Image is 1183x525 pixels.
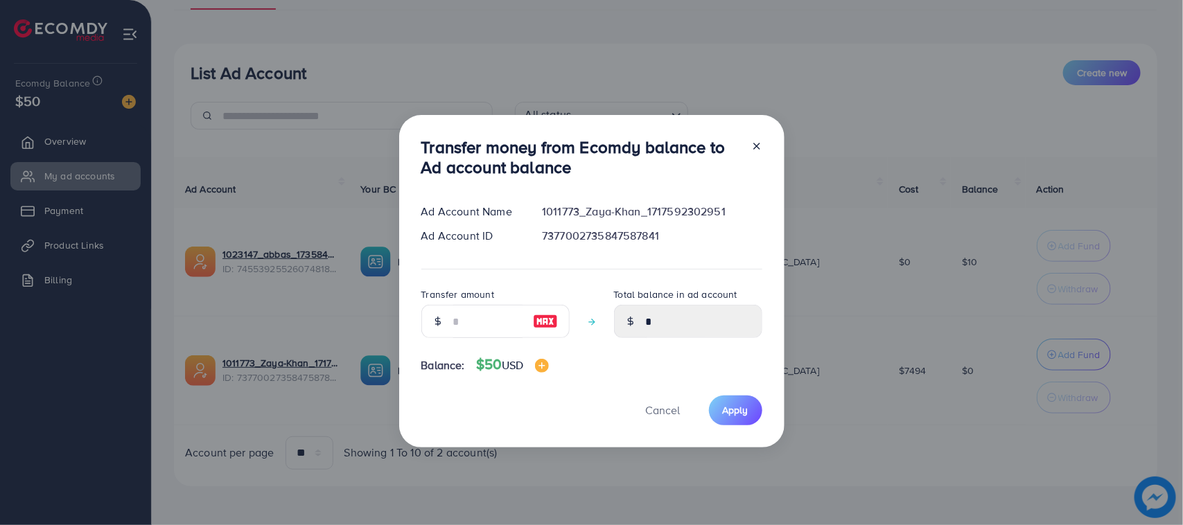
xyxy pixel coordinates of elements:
[531,228,773,244] div: 7377002735847587841
[629,395,698,425] button: Cancel
[502,357,523,373] span: USD
[646,402,681,418] span: Cancel
[421,287,494,301] label: Transfer amount
[614,287,737,301] label: Total balance in ad account
[709,395,762,425] button: Apply
[531,204,773,220] div: 1011773_Zaya-Khan_1717592302951
[723,403,748,417] span: Apply
[410,204,532,220] div: Ad Account Name
[421,137,740,177] h3: Transfer money from Ecomdy balance to Ad account balance
[476,356,549,373] h4: $50
[410,228,532,244] div: Ad Account ID
[533,313,558,330] img: image
[421,357,465,373] span: Balance:
[535,359,549,373] img: image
